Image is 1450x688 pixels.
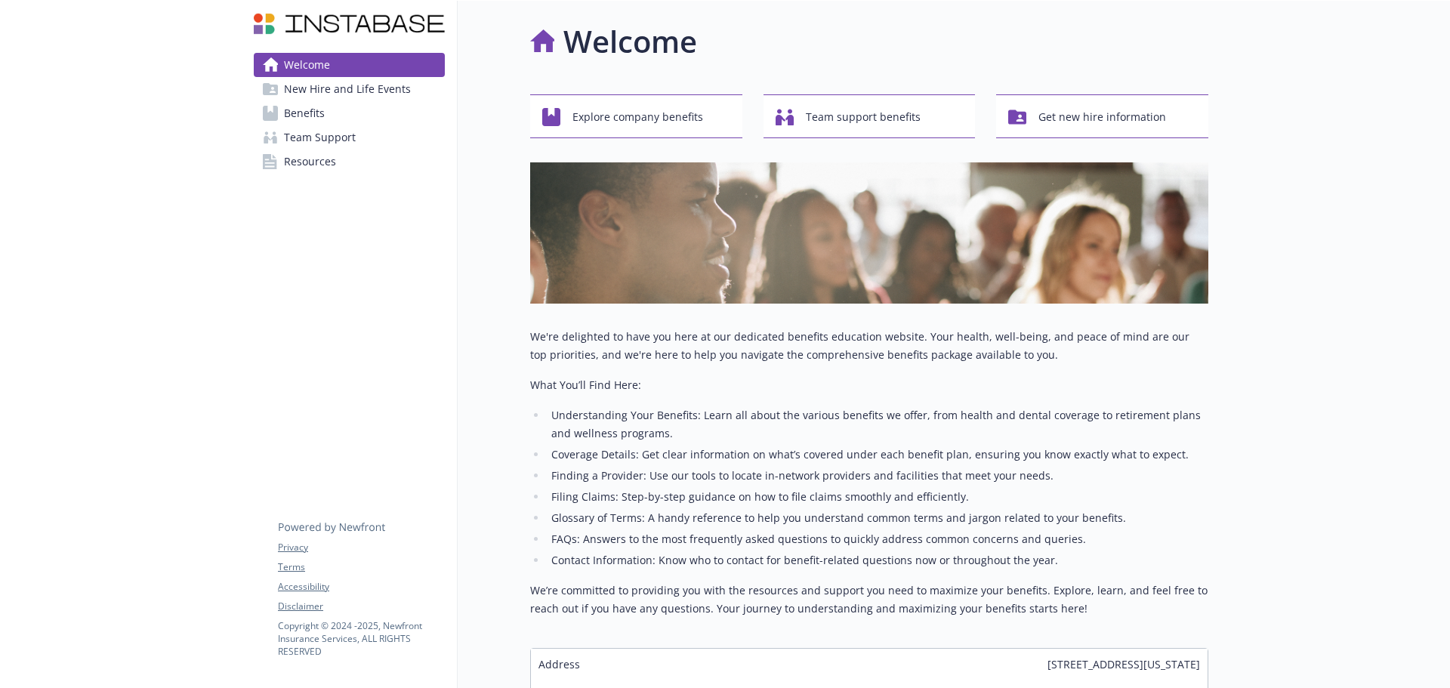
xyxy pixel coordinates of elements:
[547,488,1208,506] li: Filing Claims: Step-by-step guidance on how to file claims smoothly and efficiently.
[764,94,976,138] button: Team support benefits
[806,103,921,131] span: Team support benefits
[254,125,445,150] a: Team Support
[547,509,1208,527] li: Glossary of Terms: A handy reference to help you understand common terms and jargon related to yo...
[547,406,1208,443] li: Understanding Your Benefits: Learn all about the various benefits we offer, from health and denta...
[563,19,697,64] h1: Welcome
[278,580,444,594] a: Accessibility
[530,328,1208,364] p: We're delighted to have you here at our dedicated benefits education website. Your health, well-b...
[547,467,1208,485] li: Finding a Provider: Use our tools to locate in-network providers and facilities that meet your ne...
[254,150,445,174] a: Resources
[547,551,1208,569] li: Contact Information: Know who to contact for benefit-related questions now or throughout the year.
[284,53,330,77] span: Welcome
[254,53,445,77] a: Welcome
[538,656,580,672] span: Address
[278,560,444,574] a: Terms
[284,150,336,174] span: Resources
[254,77,445,101] a: New Hire and Life Events
[547,530,1208,548] li: FAQs: Answers to the most frequently asked questions to quickly address common concerns and queries.
[1038,103,1166,131] span: Get new hire information
[530,162,1208,304] img: overview page banner
[278,619,444,658] p: Copyright © 2024 - 2025 , Newfront Insurance Services, ALL RIGHTS RESERVED
[284,77,411,101] span: New Hire and Life Events
[530,582,1208,618] p: We’re committed to providing you with the resources and support you need to maximize your benefit...
[254,101,445,125] a: Benefits
[284,125,356,150] span: Team Support
[572,103,703,131] span: Explore company benefits
[278,541,444,554] a: Privacy
[1047,656,1200,672] span: [STREET_ADDRESS][US_STATE]
[996,94,1208,138] button: Get new hire information
[530,94,742,138] button: Explore company benefits
[278,600,444,613] a: Disclaimer
[284,101,325,125] span: Benefits
[530,376,1208,394] p: What You’ll Find Here:
[547,446,1208,464] li: Coverage Details: Get clear information on what’s covered under each benefit plan, ensuring you k...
